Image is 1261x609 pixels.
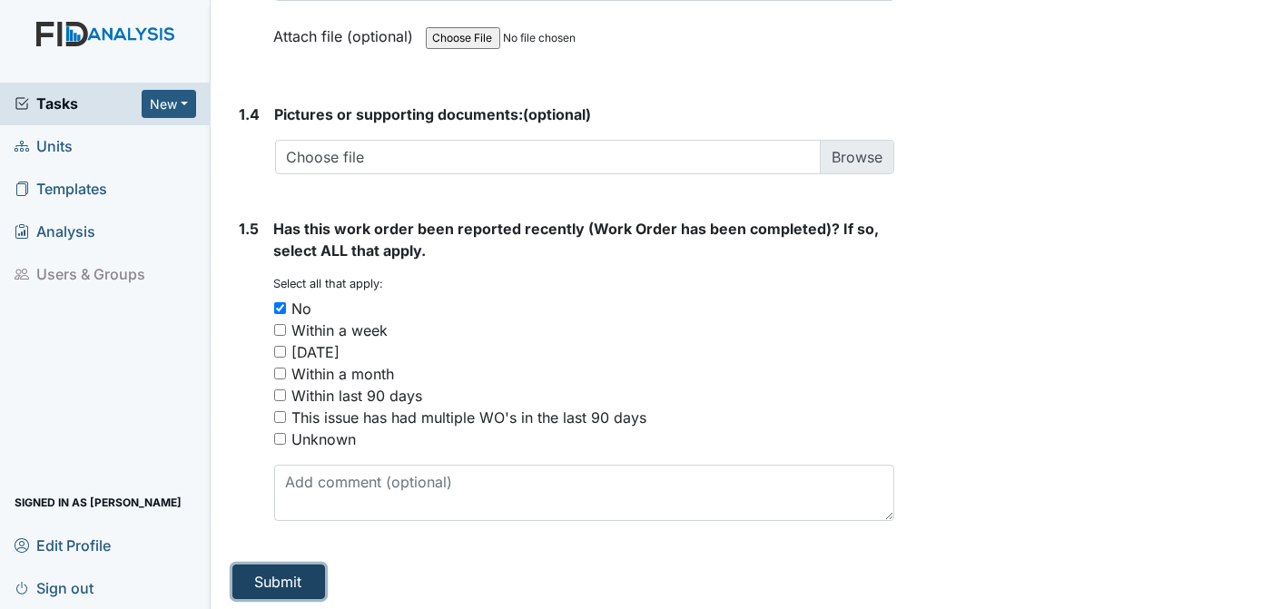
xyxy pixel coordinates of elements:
div: Within a week [292,319,389,341]
div: Within a month [292,363,395,385]
span: Templates [15,175,107,203]
span: Pictures or supporting documents: [275,105,524,123]
span: Sign out [15,574,94,602]
input: [DATE] [274,346,286,358]
input: Within a month [274,368,286,379]
input: Within last 90 days [274,389,286,401]
span: Has this work order been reported recently (Work Order has been completed)? If so, select ALL tha... [274,220,880,260]
span: Analysis [15,218,95,246]
span: Signed in as [PERSON_NAME] [15,488,182,516]
label: Attach file (optional) [274,15,421,47]
input: Within a week [274,324,286,336]
label: 1.5 [240,218,260,240]
button: New [142,90,196,118]
span: Edit Profile [15,531,111,559]
div: Unknown [292,428,357,450]
strong: (optional) [275,103,895,125]
small: Select all that apply: [274,277,384,290]
div: Within last 90 days [292,385,423,407]
input: No [274,302,286,314]
div: No [292,298,312,319]
label: 1.4 [240,103,261,125]
div: [DATE] [292,341,340,363]
span: Units [15,133,73,161]
input: Unknown [274,433,286,445]
a: Tasks [15,93,142,114]
button: Submit [232,565,325,599]
input: This issue has had multiple WO's in the last 90 days [274,411,286,423]
div: This issue has had multiple WO's in the last 90 days [292,407,647,428]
